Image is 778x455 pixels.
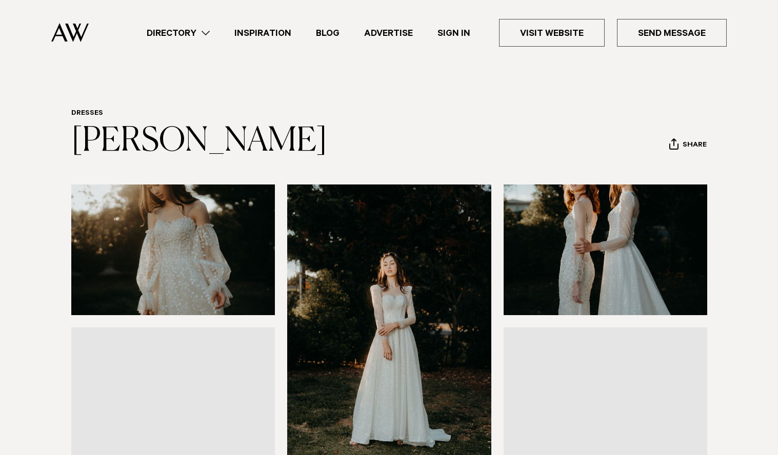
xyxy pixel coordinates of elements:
[134,26,222,40] a: Directory
[51,23,89,42] img: Auckland Weddings Logo
[352,26,425,40] a: Advertise
[617,19,727,47] a: Send Message
[499,19,605,47] a: Visit Website
[222,26,304,40] a: Inspiration
[71,110,103,118] a: Dresses
[683,141,707,151] span: Share
[304,26,352,40] a: Blog
[669,138,707,153] button: Share
[425,26,483,40] a: Sign In
[71,125,327,158] a: [PERSON_NAME]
